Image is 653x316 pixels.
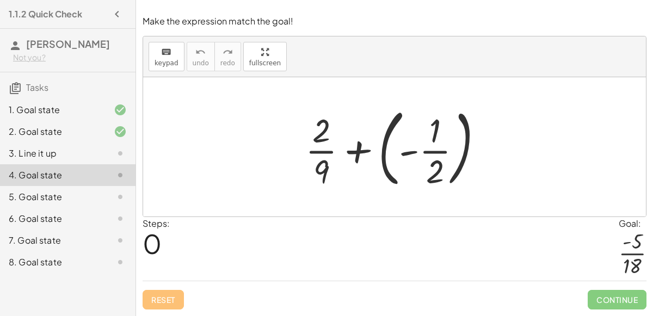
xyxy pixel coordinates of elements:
[220,59,235,67] span: redo
[161,46,171,59] i: keyboard
[9,169,96,182] div: 4. Goal state
[9,125,96,138] div: 2. Goal state
[114,190,127,203] i: Task not started.
[114,212,127,225] i: Task not started.
[143,218,170,229] label: Steps:
[249,59,281,67] span: fullscreen
[13,52,127,63] div: Not you?
[9,234,96,247] div: 7. Goal state
[187,42,215,71] button: undoundo
[9,103,96,116] div: 1. Goal state
[9,8,82,21] h4: 1.1.2 Quick Check
[9,190,96,203] div: 5. Goal state
[149,42,184,71] button: keyboardkeypad
[114,256,127,269] i: Task not started.
[214,42,241,71] button: redoredo
[114,103,127,116] i: Task finished and correct.
[223,46,233,59] i: redo
[26,38,110,50] span: [PERSON_NAME]
[155,59,178,67] span: keypad
[114,169,127,182] i: Task not started.
[9,212,96,225] div: 6. Goal state
[143,15,646,28] p: Make the expression match the goal!
[114,234,127,247] i: Task not started.
[26,82,48,93] span: Tasks
[619,217,646,230] div: Goal:
[9,256,96,269] div: 8. Goal state
[143,227,162,260] span: 0
[114,125,127,138] i: Task finished and correct.
[243,42,287,71] button: fullscreen
[195,46,206,59] i: undo
[114,147,127,160] i: Task not started.
[9,147,96,160] div: 3. Line it up
[193,59,209,67] span: undo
